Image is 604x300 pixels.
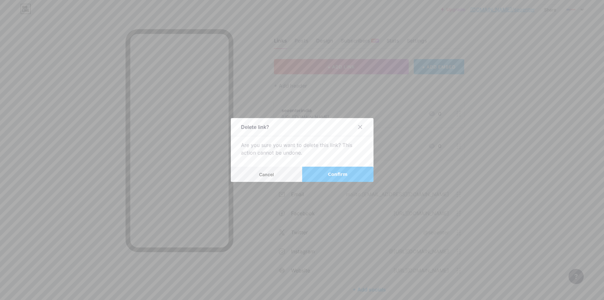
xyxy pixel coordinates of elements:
button: Cancel [231,167,302,182]
div: Are you sure you want to delete this link? This action cannot be undone. [241,141,363,157]
div: Delete link? [241,123,269,131]
button: Confirm [302,167,373,182]
span: Confirm [328,171,347,178]
span: Cancel [259,172,274,177]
